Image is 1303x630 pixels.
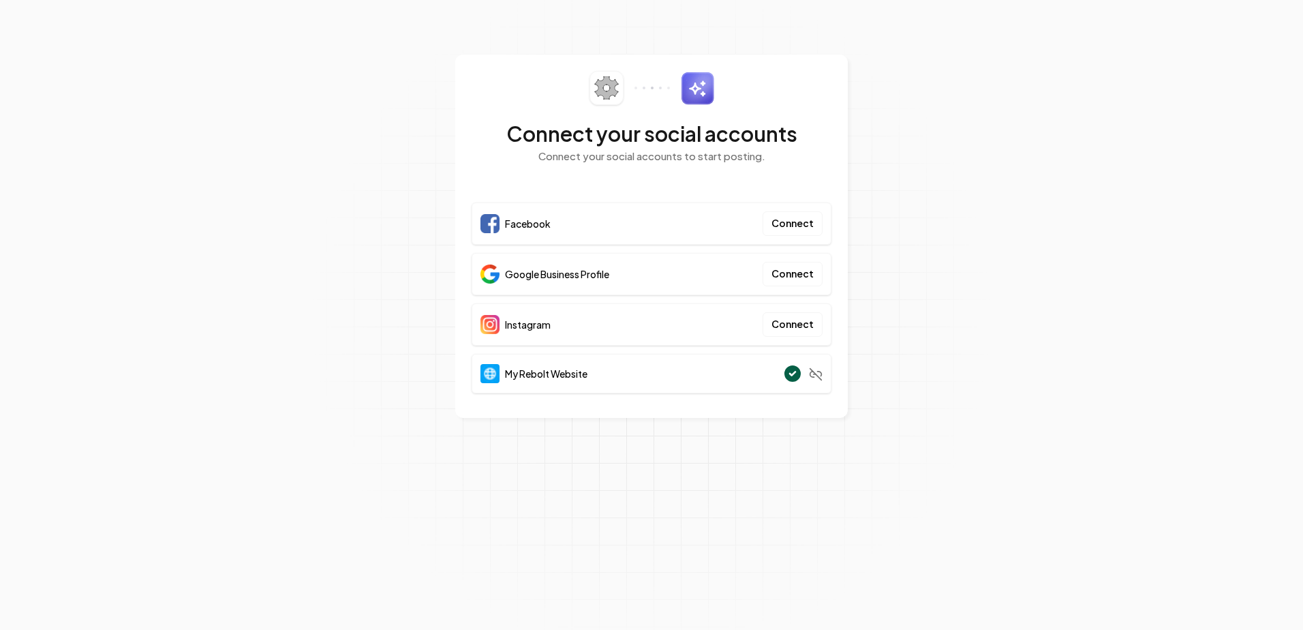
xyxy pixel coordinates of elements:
button: Connect [763,211,823,236]
span: My Rebolt Website [505,367,587,380]
img: Instagram [480,315,500,334]
span: Facebook [505,217,551,230]
span: Instagram [505,318,551,331]
img: sparkles.svg [681,72,714,105]
h2: Connect your social accounts [472,121,831,146]
img: Website [480,364,500,383]
button: Connect [763,262,823,286]
img: Google [480,265,500,284]
button: Connect [763,312,823,337]
p: Connect your social accounts to start posting. [472,149,831,164]
img: connector-dots.svg [634,87,670,89]
img: Facebook [480,214,500,233]
span: Google Business Profile [505,267,609,281]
